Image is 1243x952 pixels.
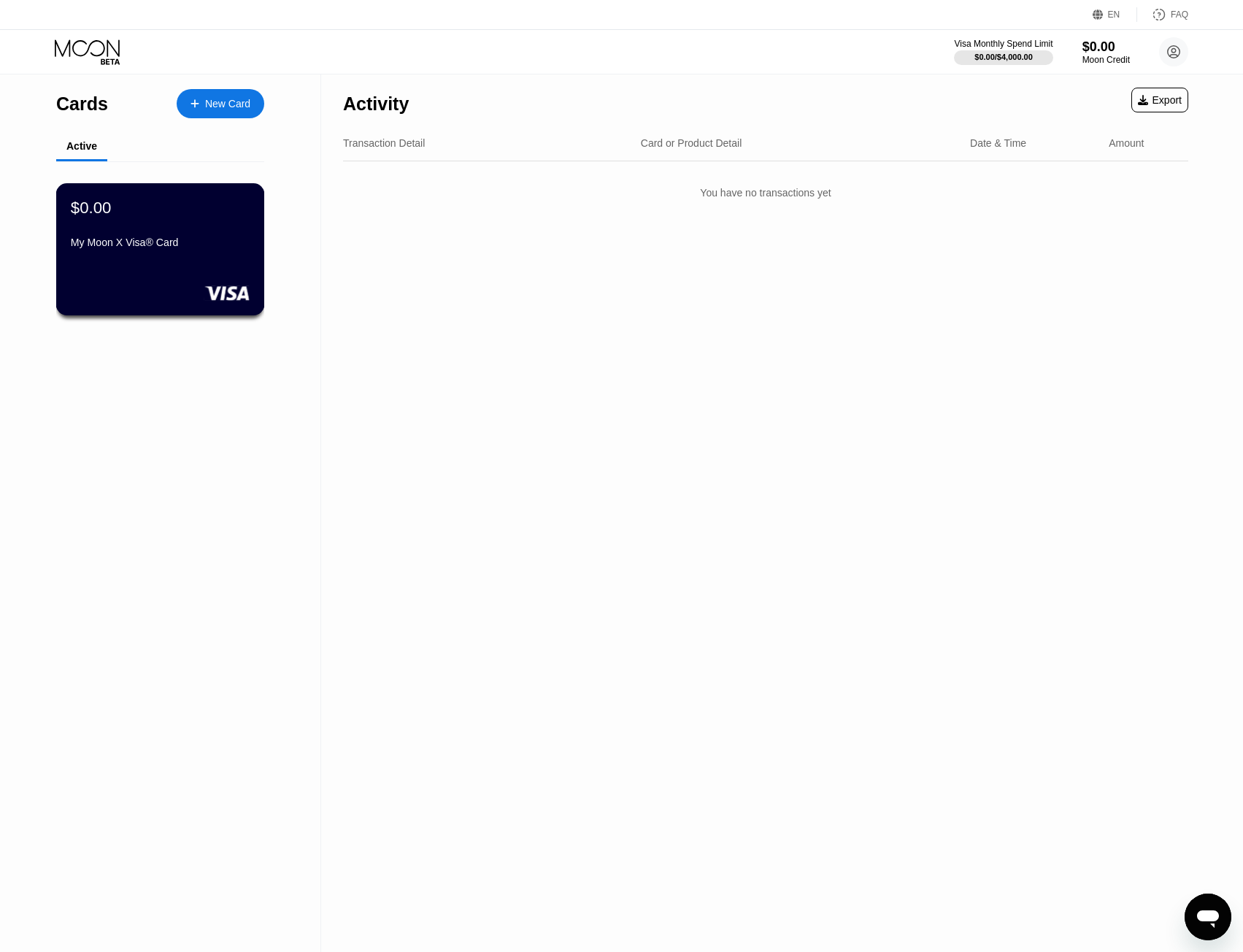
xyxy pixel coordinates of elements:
[1138,94,1182,106] div: Export
[205,98,250,110] div: New Card
[57,184,263,315] div: $0.00My Moon X Visa® Card
[343,137,425,149] div: Transaction Detail
[71,237,250,248] div: My Moon X Visa® Card
[1131,88,1188,112] div: Export
[970,137,1026,149] div: Date & Time
[1109,137,1144,149] div: Amount
[1082,39,1130,55] div: $0.00
[343,93,409,115] div: Activity
[56,93,108,115] div: Cards
[1082,55,1130,65] div: Moon Credit
[954,39,1052,65] div: Visa Monthly Spend Limit$0.00/$4,000.00
[66,140,97,152] div: Active
[1082,39,1130,65] div: $0.00Moon Credit
[1185,894,1231,940] iframe: Button to launch messaging window
[954,39,1052,49] div: Visa Monthly Spend Limit
[1093,7,1137,22] div: EN
[71,198,112,217] div: $0.00
[1108,9,1120,20] div: EN
[177,89,264,118] div: New Card
[974,53,1033,61] div: $0.00 / $4,000.00
[641,137,742,149] div: Card or Product Detail
[1171,9,1188,20] div: FAQ
[1137,7,1188,22] div: FAQ
[343,172,1188,213] div: You have no transactions yet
